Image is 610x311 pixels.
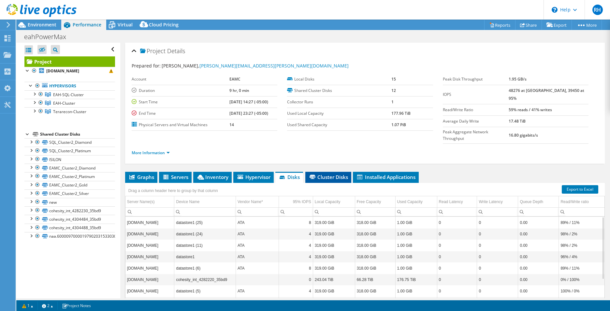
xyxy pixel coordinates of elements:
td: Column Device Name, Value datastore1 [174,251,236,262]
td: Column Write Latency, Value 0 [477,228,518,240]
a: Project Notes [57,302,95,310]
label: Local Disks [287,76,391,82]
a: SQL_Cluster2_Diamond [24,138,115,147]
a: SQL_Cluster2_Platinum [24,147,115,155]
div: Queue Depth [520,198,543,206]
div: Free Capacity [357,198,381,206]
a: Reports [484,20,516,30]
b: [DOMAIN_NAME] [46,68,79,74]
td: Column Read Latency, Value 0 [437,297,477,308]
span: Virtual [118,22,133,28]
label: Used Local Capacity [287,110,391,117]
div: Read Latency [439,198,463,206]
span: Disks [279,174,300,180]
span: Environment [28,22,56,28]
td: Free Capacity Column [355,196,395,208]
a: More [572,20,602,30]
td: Column Local Capacity, Value 319.00 GiB [313,228,355,240]
td: Column Write Latency, Value 0 [477,217,518,228]
label: IOPS [443,91,509,98]
td: Column Write Latency, Value 0 [477,251,518,262]
td: Column Local Capacity, Value 243.04 TiB [313,274,355,285]
td: Column Local Capacity, Value 319.00 GiB [313,297,355,308]
td: Column Server Name(s), Value esxi06.ad.eamc.org [125,262,174,274]
label: Used Shared Capacity [287,122,391,128]
b: EAMC [229,76,240,82]
span: Installed Applications [356,174,415,180]
b: [DATE] 14:27 (-05:00) [229,99,268,105]
td: Column Read/Write ratio, Value 96% / 4% [559,251,604,262]
div: Local Capacity [315,198,341,206]
td: 95% IOPS Column [279,196,313,208]
a: cohesity_int_4282230_35bd9 [24,206,115,215]
div: Shared Cluster Disks [40,130,115,138]
b: 177.96 TiB [391,111,411,116]
td: Column Vendor Name*, Value [236,274,279,285]
td: Column Read/Write ratio, Value 89% / 11% [559,262,604,274]
td: Column Read Latency, Value 0 [437,274,477,285]
label: Peak Aggregate Network Throughput [443,129,509,142]
a: ISILON [24,155,115,164]
td: Column Free Capacity, Value 318.00 GiB [355,217,395,228]
a: EAH-Cluster [24,99,115,107]
td: Column Local Capacity, Value 319.00 GiB [313,217,355,228]
td: Column Read Latency, Value 0 [437,240,477,251]
td: Column Device Name, Value datastore1 (6) [174,262,236,274]
svg: \n [552,7,558,13]
a: EAMC_Cluster2_Platinum [24,172,115,181]
label: Physical Servers and Virtual Machines [132,122,229,128]
td: Column Device Name, Value datastore1 (24) [174,228,236,240]
b: [DATE] 23:27 (-05:00) [229,111,268,116]
td: Column Read Latency, Value 0 [437,228,477,240]
span: Inventory [196,174,228,180]
b: 9 hr, 0 min [229,88,249,93]
td: Column Write Latency, Value 0 [477,262,518,274]
td: Write Latency Column [477,196,518,208]
span: Graphs [128,174,154,180]
a: [DOMAIN_NAME] [24,67,115,75]
td: Column Local Capacity, Value 319.00 GiB [313,285,355,297]
span: Details [167,47,185,55]
td: Column Used Capacity, Value 1.00 GiB [395,262,437,274]
span: Performance [73,22,101,28]
span: RH [592,5,603,15]
td: Column 95% IOPS, Value 0 [279,274,313,285]
td: Column Read Latency, Value 0 [437,217,477,228]
td: Column Device Name, Value datastore1 (27) [174,297,236,308]
label: End Time [132,110,229,117]
td: Column Vendor Name*, Value ATA [236,251,279,262]
b: 16.80 gigabits/s [509,132,538,138]
td: Column Queue Depth, Filter cell [518,207,559,216]
a: naa.60000970000197902031533030303031 [24,232,115,241]
td: Column Used Capacity, Value 1.00 GiB [395,297,437,308]
a: EAMC_Cluster2_Gold [24,181,115,189]
label: Duration [132,87,229,94]
td: Column Server Name(s), Value esxi07.ad.eamc.org [125,228,174,240]
label: Read/Write Ratio [443,107,509,113]
td: Column Write Latency, Value 0 [477,297,518,308]
td: Column Vendor Name*, Value ATA [236,285,279,297]
a: 2 [37,302,58,310]
td: Column Server Name(s), Value esxi12.ad.eamc.org [125,251,174,262]
td: Column Read/Write ratio, Value 0% / 100% [559,274,604,285]
label: Collector Runs [287,99,391,105]
td: Used Capacity Column [395,196,437,208]
div: Server Name(s) [127,198,155,206]
td: Column Vendor Name*, Value ATA [236,262,279,274]
td: Column 95% IOPS, Value 4 [279,285,313,297]
td: Column 95% IOPS, Value 8 [279,217,313,228]
a: Terarecon-Cluster [24,107,115,116]
td: Column Write Latency, Value 0 [477,274,518,285]
td: Column Read/Write ratio, Value 98% / 2% [559,240,604,251]
span: Hypervisor [237,174,270,180]
a: new [24,198,115,206]
td: Column 95% IOPS, Value 8 [279,262,313,274]
td: Column Read/Write ratio, Filter cell [559,207,604,216]
td: Column Used Capacity, Value 176.75 TiB [395,274,437,285]
td: Column Vendor Name*, Value ATA [236,228,279,240]
td: Column Queue Depth, Value 0.00 [518,297,559,308]
a: EAMC_Cluster2_Diamond [24,164,115,172]
b: 15 [391,76,396,82]
td: Column Free Capacity, Value 318.00 GiB [355,285,395,297]
td: Column Device Name, Value cohesity_int_4282220_35bd9 [174,274,236,285]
